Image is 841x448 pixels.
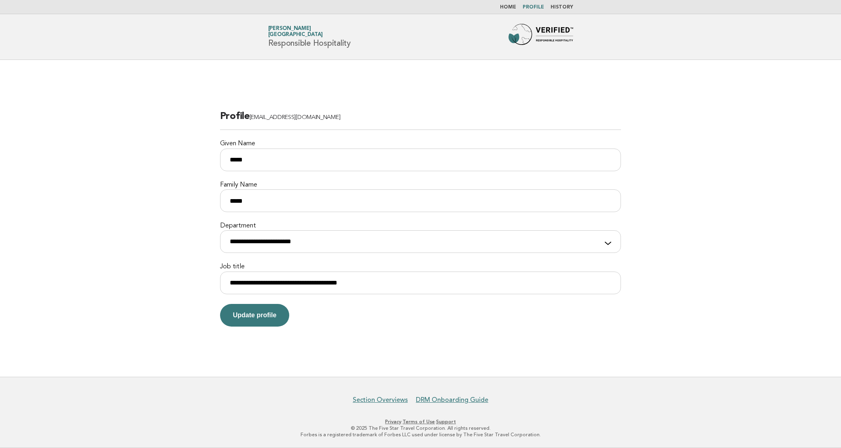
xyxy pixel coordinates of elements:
h1: Responsible Hospitality [268,26,351,47]
a: Section Overviews [353,396,408,404]
button: Update profile [220,304,290,327]
p: © 2025 The Five Star Travel Corporation. All rights reserved. [173,425,668,431]
label: Given Name [220,140,621,148]
a: Privacy [385,419,401,425]
label: Job title [220,263,621,271]
label: Family Name [220,181,621,189]
h2: Profile [220,110,621,130]
a: DRM Onboarding Guide [416,396,488,404]
a: Support [436,419,456,425]
p: Forbes is a registered trademark of Forbes LLC used under license by The Five Star Travel Corpora... [173,431,668,438]
a: [PERSON_NAME][GEOGRAPHIC_DATA] [268,26,323,37]
img: Forbes Travel Guide [508,24,573,50]
span: [EMAIL_ADDRESS][DOMAIN_NAME] [250,115,341,121]
p: · · [173,418,668,425]
span: [GEOGRAPHIC_DATA] [268,32,323,38]
label: Department [220,222,621,230]
a: Terms of Use [402,419,435,425]
a: Profile [523,5,544,10]
a: Home [500,5,516,10]
a: History [551,5,573,10]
